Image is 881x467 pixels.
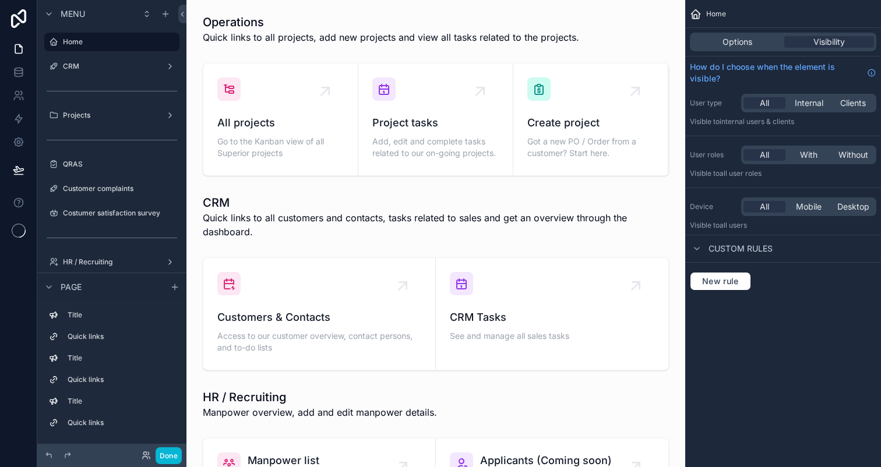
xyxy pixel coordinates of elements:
a: QRAS [44,155,179,174]
label: CRM [63,62,161,71]
label: Title [68,353,175,363]
div: scrollable content [37,300,186,444]
label: Home [63,37,172,47]
span: Mobile [796,201,822,213]
label: Customer complaints [63,184,177,193]
span: All [760,97,769,109]
label: Title [68,310,175,320]
label: Quick links [68,375,175,384]
a: Costumer satisfaction survey [44,204,179,222]
span: Internal [795,97,823,109]
label: Projects [63,111,161,120]
span: Internal users & clients [720,117,794,126]
span: Menu [61,8,85,20]
label: Device [690,202,736,211]
span: All [760,149,769,161]
a: Projects [44,106,179,125]
label: Quick links [68,418,175,427]
label: QRAS [63,160,177,169]
span: Visibility [813,36,845,48]
p: Visible to [690,117,876,126]
span: Custom rules [709,243,773,254]
span: Page [61,281,82,293]
label: Quick links [68,332,175,341]
span: With [800,149,817,161]
span: Without [838,149,868,161]
span: all users [720,221,747,229]
span: Home [706,9,726,19]
a: HR / Recruiting [44,253,179,271]
button: New rule [690,272,751,291]
label: User type [690,98,736,108]
span: Clients [840,97,866,109]
button: Done [156,447,182,464]
span: All [760,201,769,213]
span: All user roles [720,169,762,178]
label: User roles [690,150,736,160]
label: HR / Recruiting [63,257,161,267]
label: Costumer satisfaction survey [63,208,177,218]
p: Visible to [690,221,876,230]
p: Visible to [690,169,876,178]
a: Home [44,33,179,51]
label: Title [68,397,175,406]
a: How do I choose when the element is visible? [690,61,876,84]
a: Customer complaints [44,179,179,198]
span: Desktop [837,201,869,213]
a: CRM [44,57,179,76]
span: Options [723,36,752,48]
span: New rule [697,276,743,286]
span: How do I choose when the element is visible? [690,61,862,84]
